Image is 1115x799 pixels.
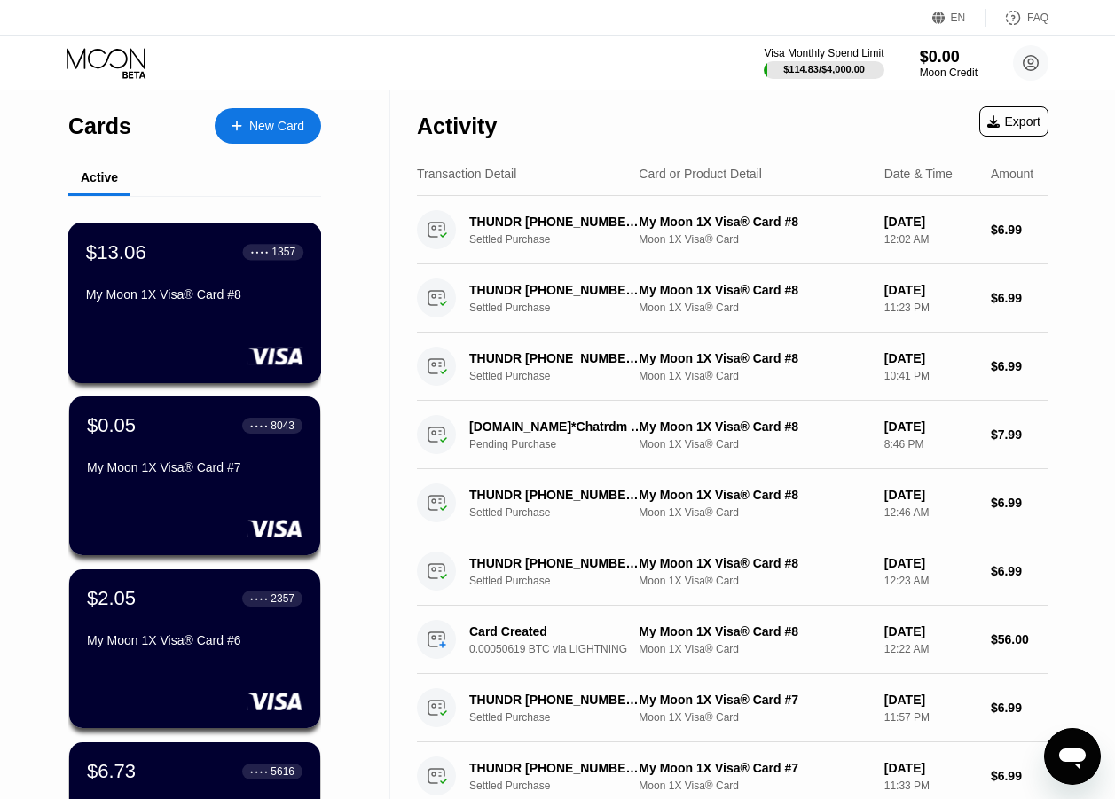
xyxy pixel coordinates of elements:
[991,564,1048,578] div: $6.99
[469,506,656,519] div: Settled Purchase
[250,769,268,774] div: ● ● ● ●
[884,488,977,502] div: [DATE]
[469,556,643,570] div: THUNDR [PHONE_NUMBER] US
[639,233,869,246] div: Moon 1X Visa® Card
[469,302,656,314] div: Settled Purchase
[920,48,978,79] div: $0.00Moon Credit
[764,47,883,59] div: Visa Monthly Spend Limit
[639,506,869,519] div: Moon 1X Visa® Card
[991,769,1048,783] div: $6.99
[639,624,869,638] div: My Moon 1X Visa® Card #8
[991,359,1048,373] div: $6.99
[417,401,1048,469] div: [DOMAIN_NAME]*Chatrdm 8664504000 USPending PurchaseMy Moon 1X Visa® Card #8Moon 1X Visa® Card[DAT...
[991,701,1048,715] div: $6.99
[884,438,977,450] div: 8:46 PM
[249,119,304,134] div: New Card
[69,396,320,555] div: $0.05● ● ● ●8043My Moon 1X Visa® Card #7
[69,569,320,728] div: $2.05● ● ● ●2357My Moon 1X Visa® Card #6
[1027,12,1048,24] div: FAQ
[469,438,656,450] div: Pending Purchase
[417,196,1048,264] div: THUNDR [PHONE_NUMBER] USSettled PurchaseMy Moon 1X Visa® Card #8Moon 1X Visa® Card[DATE]12:02 AM$...
[86,287,303,302] div: My Moon 1X Visa® Card #8
[639,761,869,775] div: My Moon 1X Visa® Card #7
[884,779,977,792] div: 11:33 PM
[884,506,977,519] div: 12:46 AM
[639,779,869,792] div: Moon 1X Visa® Card
[639,351,869,365] div: My Moon 1X Visa® Card #8
[987,114,1040,129] div: Export
[884,167,953,181] div: Date & Time
[991,632,1048,646] div: $56.00
[979,106,1048,137] div: Export
[469,711,656,724] div: Settled Purchase
[884,556,977,570] div: [DATE]
[469,488,643,502] div: THUNDR [PHONE_NUMBER] US
[884,643,977,655] div: 12:22 AM
[469,370,656,382] div: Settled Purchase
[764,47,883,79] div: Visa Monthly Spend Limit$114.83/$4,000.00
[271,419,294,432] div: 8043
[469,575,656,587] div: Settled Purchase
[417,167,516,181] div: Transaction Detail
[639,643,869,655] div: Moon 1X Visa® Card
[86,240,146,263] div: $13.06
[469,624,643,638] div: Card Created
[639,711,869,724] div: Moon 1X Visa® Card
[87,760,136,783] div: $6.73
[469,693,643,707] div: THUNDR [PHONE_NUMBER] US
[639,575,869,587] div: Moon 1X Visa® Card
[920,48,978,67] div: $0.00
[469,419,643,434] div: [DOMAIN_NAME]*Chatrdm 8664504000 US
[884,419,977,434] div: [DATE]
[417,674,1048,742] div: THUNDR [PHONE_NUMBER] USSettled PurchaseMy Moon 1X Visa® Card #7Moon 1X Visa® Card[DATE]11:57 PM$...
[251,249,269,255] div: ● ● ● ●
[991,291,1048,305] div: $6.99
[991,496,1048,510] div: $6.99
[884,302,977,314] div: 11:23 PM
[69,223,320,382] div: $13.06● ● ● ●1357My Moon 1X Visa® Card #8
[417,264,1048,333] div: THUNDR [PHONE_NUMBER] USSettled PurchaseMy Moon 1X Visa® Card #8Moon 1X Visa® Card[DATE]11:23 PM$...
[991,427,1048,442] div: $7.99
[417,114,497,139] div: Activity
[884,711,977,724] div: 11:57 PM
[884,215,977,229] div: [DATE]
[87,587,136,610] div: $2.05
[81,170,118,184] div: Active
[87,633,302,647] div: My Moon 1X Visa® Card #6
[783,64,865,74] div: $114.83 / $4,000.00
[639,556,869,570] div: My Moon 1X Visa® Card #8
[469,351,643,365] div: THUNDR [PHONE_NUMBER] US
[884,233,977,246] div: 12:02 AM
[884,575,977,587] div: 12:23 AM
[215,108,321,144] div: New Card
[417,469,1048,537] div: THUNDR [PHONE_NUMBER] USSettled PurchaseMy Moon 1X Visa® Card #8Moon 1X Visa® Card[DATE]12:46 AM$...
[417,333,1048,401] div: THUNDR [PHONE_NUMBER] USSettled PurchaseMy Moon 1X Visa® Card #8Moon 1X Visa® Card[DATE]10:41 PM$...
[271,592,294,605] div: 2357
[884,761,977,775] div: [DATE]
[986,9,1048,27] div: FAQ
[884,370,977,382] div: 10:41 PM
[469,779,656,792] div: Settled Purchase
[639,302,869,314] div: Moon 1X Visa® Card
[87,414,136,437] div: $0.05
[469,215,643,229] div: THUNDR [PHONE_NUMBER] US
[68,114,131,139] div: Cards
[87,460,302,474] div: My Moon 1X Visa® Card #7
[884,624,977,638] div: [DATE]
[991,223,1048,237] div: $6.99
[639,370,869,382] div: Moon 1X Visa® Card
[250,596,268,601] div: ● ● ● ●
[991,167,1033,181] div: Amount
[250,423,268,428] div: ● ● ● ●
[469,283,643,297] div: THUNDR [PHONE_NUMBER] US
[639,283,869,297] div: My Moon 1X Visa® Card #8
[932,9,986,27] div: EN
[417,606,1048,674] div: Card Created0.00050619 BTC via LIGHTNINGMy Moon 1X Visa® Card #8Moon 1X Visa® Card[DATE]12:22 AM$...
[469,761,643,775] div: THUNDR [PHONE_NUMBER] US
[884,351,977,365] div: [DATE]
[639,438,869,450] div: Moon 1X Visa® Card
[639,167,762,181] div: Card or Product Detail
[469,233,656,246] div: Settled Purchase
[639,693,869,707] div: My Moon 1X Visa® Card #7
[271,765,294,778] div: 5616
